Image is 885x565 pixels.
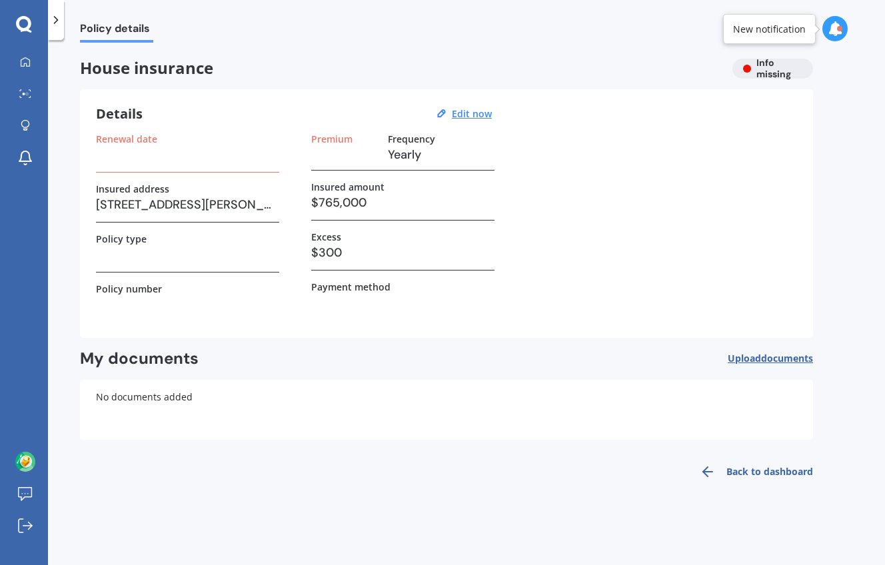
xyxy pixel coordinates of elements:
[96,133,157,145] label: Renewal date
[311,231,341,243] label: Excess
[80,380,813,440] div: No documents added
[388,145,494,165] h3: Yearly
[96,233,147,245] label: Policy type
[80,59,722,78] span: House insurance
[96,195,279,215] h3: [STREET_ADDRESS][PERSON_NAME] [GEOGRAPHIC_DATA]
[452,107,492,120] u: Edit now
[311,181,385,193] label: Insured amount
[80,348,199,369] h2: My documents
[96,283,162,294] label: Policy number
[96,105,143,123] h3: Details
[448,108,496,120] button: Edit now
[692,456,813,488] a: Back to dashboard
[311,193,494,213] h3: $765,000
[311,133,353,145] label: Premium
[15,452,35,472] img: ACg8ocKuxm6pk2y3knee6GDgpa3n4rRIrnkfy574TOk8rWe6YlavMkYf=s96-c
[80,22,153,40] span: Policy details
[733,23,806,36] div: New notification
[728,353,813,364] span: Upload
[728,348,813,369] button: Uploaddocuments
[388,133,435,145] label: Frequency
[761,352,813,364] span: documents
[311,243,494,263] h3: $300
[96,183,169,195] label: Insured address
[311,281,391,292] label: Payment method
